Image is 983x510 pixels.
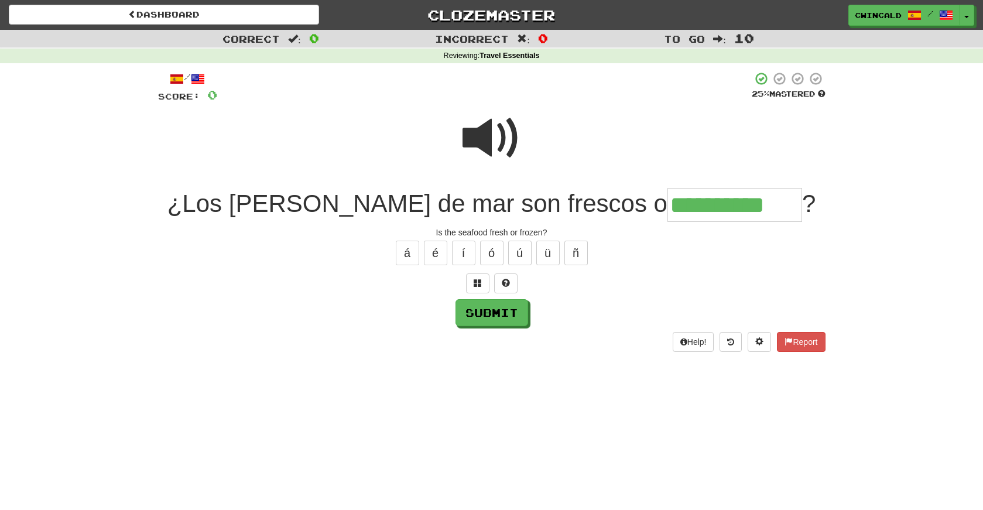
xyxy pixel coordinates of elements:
span: ? [802,190,816,217]
span: 0 [207,87,217,102]
span: : [517,34,530,44]
a: cwincald / [848,5,960,26]
button: Submit [455,299,528,326]
button: í [452,241,475,265]
div: / [158,71,217,86]
div: Is the seafood fresh or frozen? [158,227,826,238]
span: ¿Los [PERSON_NAME] de mar son frescos o [167,190,667,217]
div: Mastered [752,89,826,100]
button: ü [536,241,560,265]
span: : [713,34,726,44]
span: Score: [158,91,200,101]
button: ú [508,241,532,265]
span: 25 % [752,89,769,98]
span: Correct [222,33,280,45]
a: Clozemaster [337,5,647,25]
span: 0 [309,31,319,45]
span: : [288,34,301,44]
button: Help! [673,332,714,352]
button: á [396,241,419,265]
button: Report [777,332,825,352]
strong: Travel Essentials [479,52,539,60]
span: 10 [734,31,754,45]
span: 0 [538,31,548,45]
span: / [927,9,933,18]
a: Dashboard [9,5,319,25]
button: é [424,241,447,265]
span: To go [664,33,705,45]
span: cwincald [855,10,902,20]
button: ñ [564,241,588,265]
span: Incorrect [435,33,509,45]
button: ó [480,241,504,265]
button: Round history (alt+y) [720,332,742,352]
button: Single letter hint - you only get 1 per sentence and score half the points! alt+h [494,273,518,293]
button: Switch sentence to multiple choice alt+p [466,273,489,293]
